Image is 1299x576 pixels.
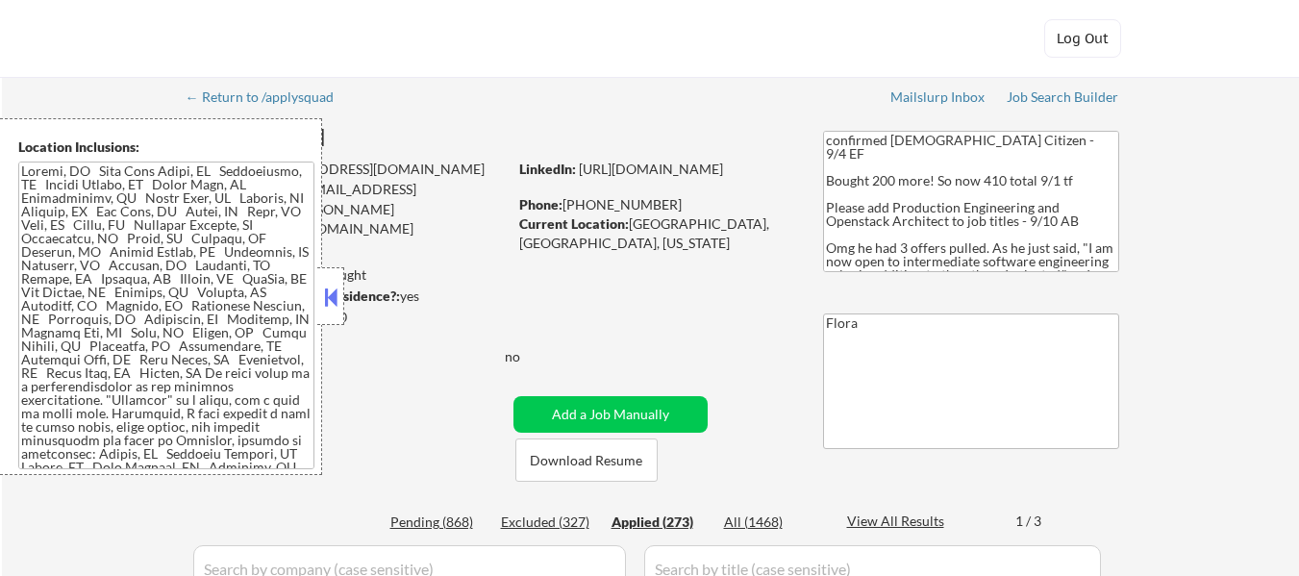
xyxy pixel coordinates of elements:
[187,265,507,285] div: 270 sent / 410 bought
[847,512,950,531] div: View All Results
[186,89,352,109] a: ← Return to /applysquad
[1044,19,1121,58] button: Log Out
[1007,89,1119,109] a: Job Search Builder
[890,89,987,109] a: Mailslurp Inbox
[188,160,507,179] div: [EMAIL_ADDRESS][DOMAIN_NAME]
[390,513,487,532] div: Pending (868)
[519,161,576,177] strong: LinkedIn:
[187,125,583,149] div: [PERSON_NAME]
[579,161,723,177] a: [URL][DOMAIN_NAME]
[188,180,507,217] div: [EMAIL_ADDRESS][DOMAIN_NAME]
[519,215,629,232] strong: Current Location:
[612,513,708,532] div: Applied (273)
[1007,90,1119,104] div: Job Search Builder
[519,195,791,214] div: [PHONE_NUMBER]
[187,200,507,238] div: [PERSON_NAME][EMAIL_ADDRESS][DOMAIN_NAME]
[513,396,708,433] button: Add a Job Manually
[505,347,560,366] div: no
[501,513,597,532] div: Excluded (327)
[890,90,987,104] div: Mailslurp Inbox
[1015,512,1060,531] div: 1 / 3
[186,90,352,104] div: ← Return to /applysquad
[515,438,658,482] button: Download Resume
[519,196,562,213] strong: Phone:
[724,513,820,532] div: All (1468)
[18,138,314,157] div: Location Inclusions:
[519,214,791,252] div: [GEOGRAPHIC_DATA], [GEOGRAPHIC_DATA], [US_STATE]
[187,308,507,327] div: $150,000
